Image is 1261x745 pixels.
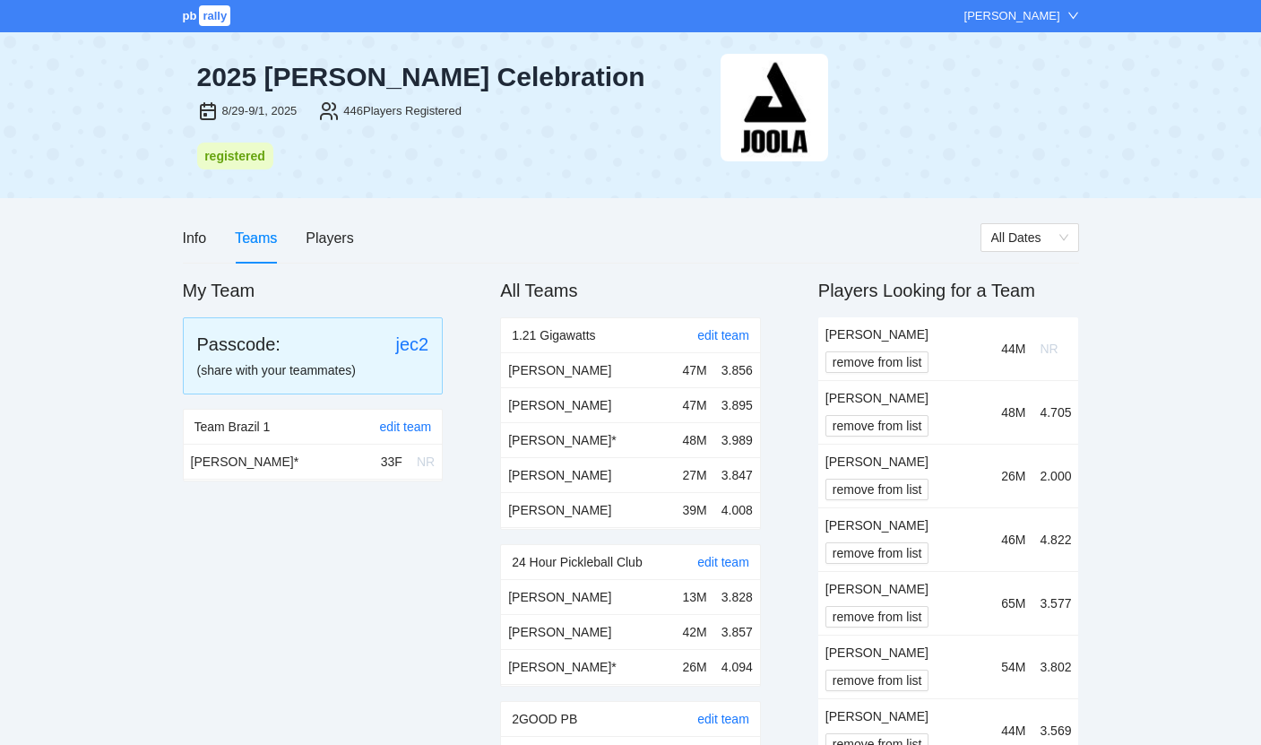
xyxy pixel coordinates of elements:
div: Team Brazil 1 [194,410,380,444]
span: remove from list [833,671,922,690]
div: (share with your teammates) [197,360,429,380]
span: NR [417,455,435,469]
td: 13M [676,580,714,615]
td: [PERSON_NAME] * [501,649,675,684]
td: 46M [994,507,1032,571]
h2: My Team [183,278,444,303]
div: [PERSON_NAME] [825,706,987,726]
span: 3.569 [1040,723,1071,738]
td: 33F [374,445,410,480]
span: 4.008 [721,503,753,517]
td: [PERSON_NAME] [501,387,675,422]
div: [PERSON_NAME] [825,452,987,472]
button: remove from list [825,479,929,500]
div: registered [203,146,268,166]
h2: Players Looking for a Team [818,278,1079,303]
span: 4.705 [1040,405,1071,420]
span: remove from list [833,543,922,563]
div: 2025 [PERSON_NAME] Celebration [197,61,706,93]
span: 4.822 [1040,533,1071,547]
td: 48M [994,380,1032,444]
td: 42M [676,614,714,649]
div: 1.21 Gigawatts [512,318,697,352]
span: All Dates [991,224,1068,251]
td: 47M [676,387,714,422]
button: remove from list [825,351,929,373]
div: 2GOOD PB [512,702,697,736]
div: [PERSON_NAME] [825,388,987,408]
td: 39M [676,492,714,527]
img: joola-black.png [721,54,828,161]
a: edit team [697,555,749,569]
button: remove from list [825,415,929,437]
div: Passcode: [197,332,281,357]
span: down [1067,10,1079,22]
span: remove from list [833,607,922,627]
td: 54M [994,635,1032,698]
td: 27M [676,457,714,492]
td: [PERSON_NAME] [501,457,675,492]
span: 3.856 [721,363,753,377]
div: 446 Players Registered [343,102,462,120]
button: remove from list [825,542,929,564]
div: Info [183,227,207,249]
button: remove from list [825,606,929,628]
span: remove from list [833,416,922,436]
td: [PERSON_NAME] [501,492,675,527]
div: Teams [235,227,277,249]
div: [PERSON_NAME] [825,515,987,535]
span: rally [199,5,230,26]
td: 44M [994,317,1032,381]
a: edit team [697,328,749,342]
td: 48M [676,422,714,457]
span: 2.000 [1040,469,1071,483]
span: 3.802 [1040,660,1071,674]
td: [PERSON_NAME] * [184,445,374,480]
span: 3.577 [1040,596,1071,611]
a: pbrally [183,9,234,22]
span: remove from list [833,352,922,372]
td: 65M [994,571,1032,635]
div: [PERSON_NAME] [825,325,987,344]
span: NR [1040,342,1058,356]
div: 24 Hour Pickleball Club [512,545,697,579]
span: 3.857 [721,625,753,639]
span: 3.895 [721,398,753,412]
div: Players [306,227,353,249]
div: 8/29-9/1, 2025 [222,102,298,120]
span: 4.094 [721,660,753,674]
td: 26M [676,649,714,684]
td: [PERSON_NAME] [501,353,675,388]
a: jec2 [395,334,428,354]
span: pb [183,9,197,22]
td: 26M [994,444,1032,507]
td: [PERSON_NAME] * [501,422,675,457]
span: 3.847 [721,468,753,482]
span: 3.989 [721,433,753,447]
div: [PERSON_NAME] [825,643,987,663]
td: [PERSON_NAME] [501,614,675,649]
h2: All Teams [500,278,761,303]
div: [PERSON_NAME] [964,7,1060,25]
td: [PERSON_NAME] [501,580,675,615]
button: remove from list [825,670,929,691]
a: edit team [380,420,432,434]
span: 3.828 [721,590,753,604]
div: [PERSON_NAME] [825,579,987,599]
a: edit team [697,712,749,726]
td: 47M [676,353,714,388]
span: remove from list [833,480,922,499]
